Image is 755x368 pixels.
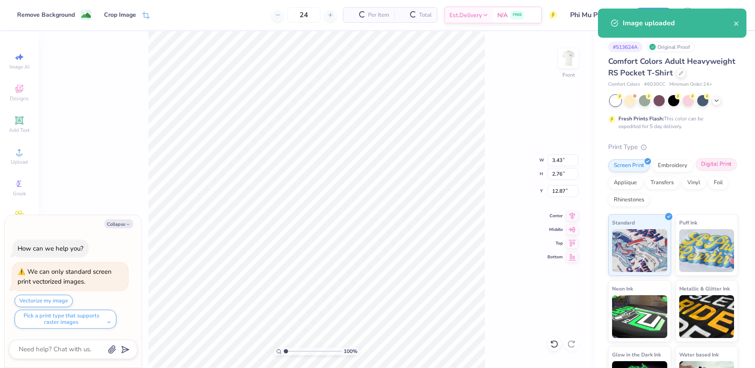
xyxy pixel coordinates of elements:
span: Standard [612,218,635,227]
div: Transfers [645,177,679,189]
span: 100 % [344,347,357,355]
span: # 6030CC [644,81,665,88]
div: Digital Print [696,158,737,171]
div: Embroidery [652,159,693,172]
input: – – [287,7,321,23]
span: Greek [13,190,26,197]
div: Front [562,71,575,79]
img: Standard [612,229,667,272]
span: Upload [11,159,28,165]
span: Center [547,213,563,219]
span: Glow in the Dark Ink [612,350,661,359]
span: Neon Ink [612,284,633,293]
button: Pick a print type that supports raster images [15,310,116,329]
div: Print Type [608,142,738,152]
div: Applique [608,177,642,189]
button: Vectorize my image [15,295,73,307]
input: Untitled Design [564,6,627,24]
span: Metallic & Glitter Ink [679,284,730,293]
img: Metallic & Glitter Ink [679,295,734,338]
span: Comfort Colors Adult Heavyweight RS Pocket T-Shirt [608,56,735,78]
span: N/A [497,11,508,20]
img: Neon Ink [612,295,667,338]
span: Comfort Colors [608,81,640,88]
div: Rhinestones [608,194,650,206]
div: Screen Print [608,159,650,172]
span: Designs [10,95,29,102]
div: Foil [708,177,728,189]
span: Water based Ink [679,350,719,359]
span: Bottom [547,254,563,260]
div: Original Proof [647,42,695,52]
span: Per Item [368,11,389,20]
img: Front [560,50,577,67]
span: Image AI [9,63,30,70]
div: Remove Background [17,10,75,19]
span: Puff Ink [679,218,697,227]
span: Minimum Order: 24 + [669,81,712,88]
span: Middle [547,227,563,233]
div: How can we help you? [18,244,83,253]
span: Total [419,11,432,20]
span: Add Text [9,127,30,134]
strong: Fresh Prints Flash: [618,115,664,122]
span: FREE [513,12,522,18]
span: Est. Delivery [449,11,482,20]
div: Image uploaded [623,18,734,28]
div: We can only standard screen print vectorized images. [18,267,112,286]
div: This color can be expedited for 5 day delivery. [618,115,724,130]
div: # 513624A [608,42,642,52]
div: Vinyl [682,177,706,189]
span: Top [547,240,563,246]
button: close [734,18,740,28]
button: Collapse [104,219,133,228]
img: Puff Ink [679,229,734,272]
div: Crop Image [104,10,136,19]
